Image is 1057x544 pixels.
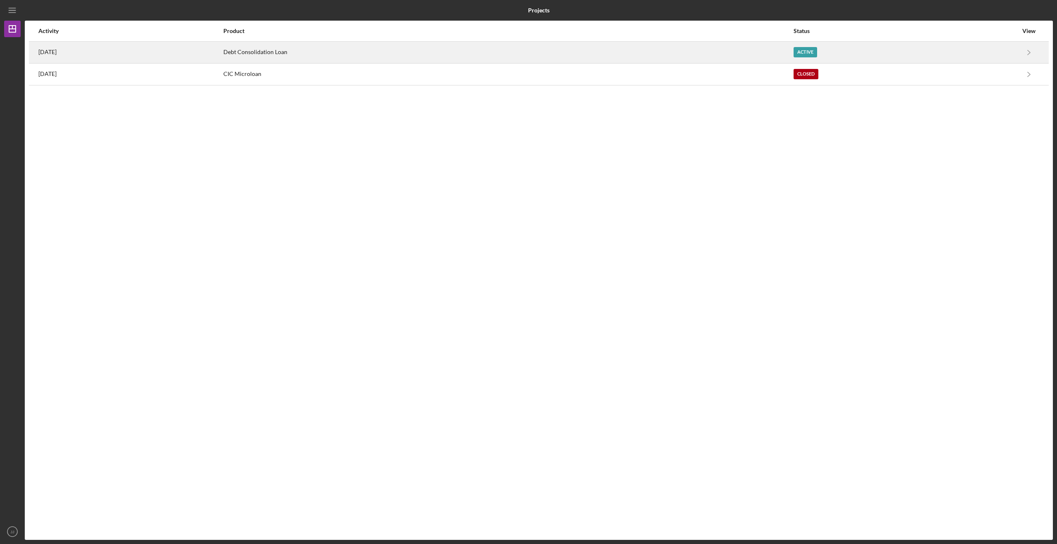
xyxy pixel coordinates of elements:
div: Status [794,28,1018,34]
div: Activity [38,28,223,34]
div: View [1019,28,1039,34]
button: JJ [4,523,21,540]
div: Active [794,47,817,57]
b: Projects [528,7,550,14]
div: Debt Consolidation Loan [223,42,792,63]
div: CIC Microloan [223,64,792,85]
time: 2025-07-30 13:19 [38,71,57,77]
div: Product [223,28,792,34]
text: JJ [10,530,14,534]
div: Closed [794,69,818,79]
time: 2025-08-20 16:08 [38,49,57,55]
